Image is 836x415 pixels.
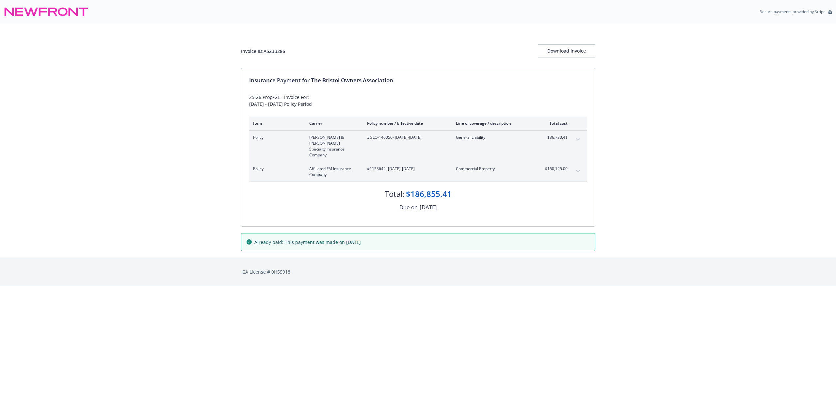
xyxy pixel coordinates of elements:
[543,166,568,172] span: $150,125.00
[420,203,437,212] div: [DATE]
[253,135,299,140] span: Policy
[367,166,445,172] span: #1153642 - [DATE]-[DATE]
[760,9,826,14] p: Secure payments provided by Stripe
[456,135,533,140] span: General Liability
[241,48,285,55] div: Invoice ID: A523B286
[309,166,357,178] span: Affiliated FM Insurance Company
[543,120,568,126] div: Total cost
[309,135,357,158] span: [PERSON_NAME] & [PERSON_NAME] Specialty Insurance Company
[399,203,418,212] div: Due on
[573,166,583,176] button: expand content
[253,120,299,126] div: Item
[367,120,445,126] div: Policy number / Effective date
[456,166,533,172] span: Commercial Property
[249,131,587,162] div: Policy[PERSON_NAME] & [PERSON_NAME] Specialty Insurance Company#GLO-146056- [DATE]-[DATE]General ...
[249,76,587,85] div: Insurance Payment for The Bristol Owners Association
[538,44,595,57] button: Download Invoice
[249,162,587,182] div: PolicyAffiliated FM Insurance Company#1153642- [DATE]-[DATE]Commercial Property$150,125.00expand ...
[543,135,568,140] span: $36,730.41
[406,188,452,200] div: $186,855.41
[538,45,595,57] div: Download Invoice
[367,135,445,140] span: #GLO-146056 - [DATE]-[DATE]
[249,94,587,107] div: 25-26 Prop/GL - Invoice For: [DATE] - [DATE] Policy Period
[254,239,361,246] span: Already paid: This payment was made on [DATE]
[456,120,533,126] div: Line of coverage / description
[385,188,405,200] div: Total:
[309,120,357,126] div: Carrier
[242,268,594,275] div: CA License # 0H55918
[253,166,299,172] span: Policy
[573,135,583,145] button: expand content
